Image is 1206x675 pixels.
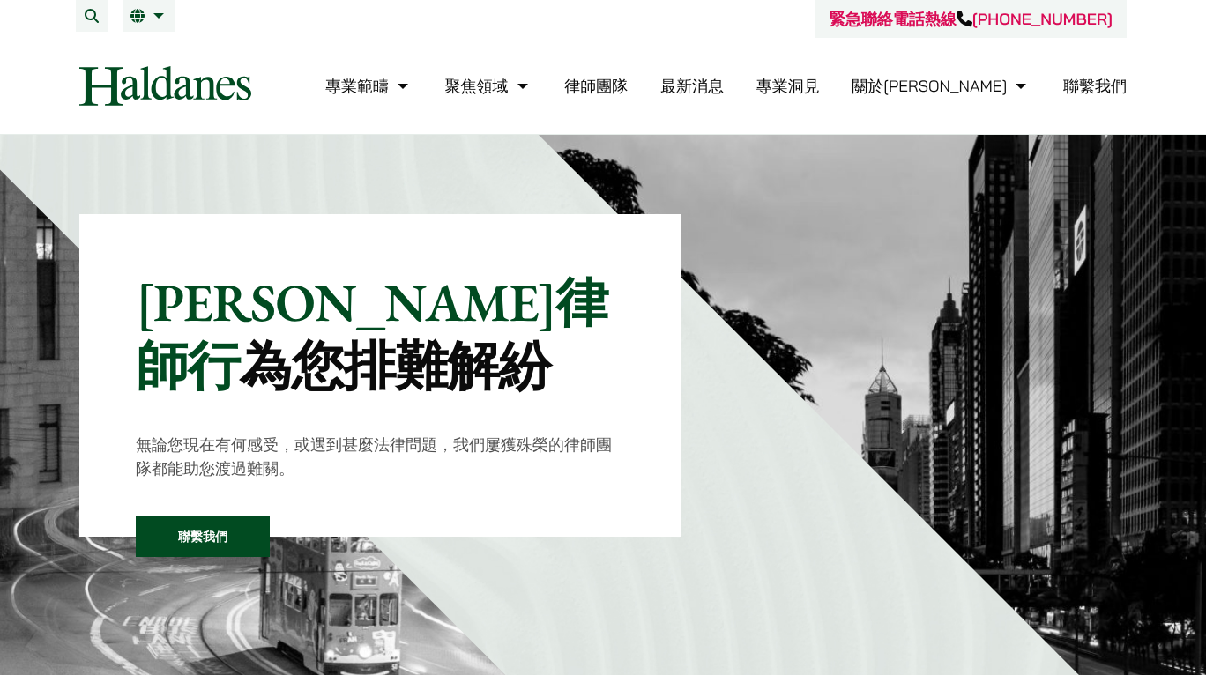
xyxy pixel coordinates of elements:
[445,76,532,96] a: 聚焦領域
[136,516,270,557] a: 聯繫我們
[564,76,628,96] a: 律師團隊
[1063,76,1127,96] a: 聯繫我們
[136,433,625,480] p: 無論您現在有何感受，或遇到甚麼法律問題，我們屢獲殊榮的律師團隊都能助您渡過難關。
[830,9,1113,29] a: 緊急聯絡電話熱線[PHONE_NUMBER]
[325,76,413,96] a: 專業範疇
[756,76,820,96] a: 專業洞見
[136,271,625,397] p: [PERSON_NAME]律師行
[852,76,1031,96] a: 關於何敦
[130,9,168,23] a: 繁
[660,76,724,96] a: 最新消息
[240,331,551,400] mark: 為您排難解紛
[79,66,251,106] img: Logo of Haldanes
